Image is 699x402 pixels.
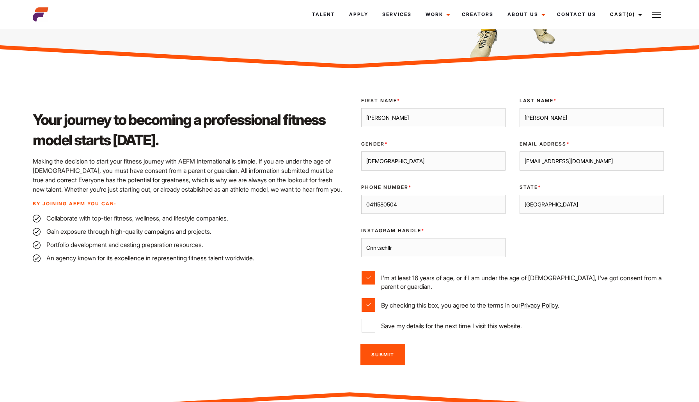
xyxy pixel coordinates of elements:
label: Instagram Handle [361,227,506,234]
label: By checking this box, you agree to the terms in our . [362,298,664,312]
a: About Us [500,4,550,25]
span: (0) [626,11,635,17]
input: I'm at least 16 years of age, or if I am under the age of [DEMOGRAPHIC_DATA], I've got consent fr... [362,271,375,285]
label: State [520,184,664,191]
img: cropped-aefm-brand-fav-22-square.png [33,7,48,22]
a: Work [419,4,455,25]
label: Last Name [520,97,664,104]
li: Portfolio development and casting preparation resources. [33,240,345,249]
input: By checking this box, you agree to the terms in ourPrivacy Policy. [362,298,375,312]
a: Apply [342,4,375,25]
label: First Name [361,97,506,104]
a: Contact Us [550,4,603,25]
a: Privacy Policy [520,301,558,309]
label: Email Address [520,141,664,148]
a: Cast(0) [603,4,647,25]
label: Gender [361,141,506,148]
p: By joining AEFM you can: [33,200,345,207]
label: I'm at least 16 years of age, or if I am under the age of [DEMOGRAPHIC_DATA], I've got consent fr... [362,271,664,291]
p: Making the decision to start your fitness journey with AEFM International is simple. If you are u... [33,157,345,194]
input: Submit [360,344,405,365]
li: An agency known for its excellence in representing fitness talent worldwide. [33,253,345,263]
h2: Your journey to becoming a professional fitness model starts [DATE]. [33,110,345,150]
input: Save my details for the next time I visit this website. [362,319,375,333]
li: Gain exposure through high-quality campaigns and projects. [33,227,345,236]
a: Talent [305,4,342,25]
li: Collaborate with top-tier fitness, wellness, and lifestyle companies. [33,213,345,223]
a: Creators [455,4,500,25]
label: Phone Number [361,184,506,191]
img: Burger icon [652,10,661,20]
label: Save my details for the next time I visit this website. [362,319,664,333]
a: Services [375,4,419,25]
